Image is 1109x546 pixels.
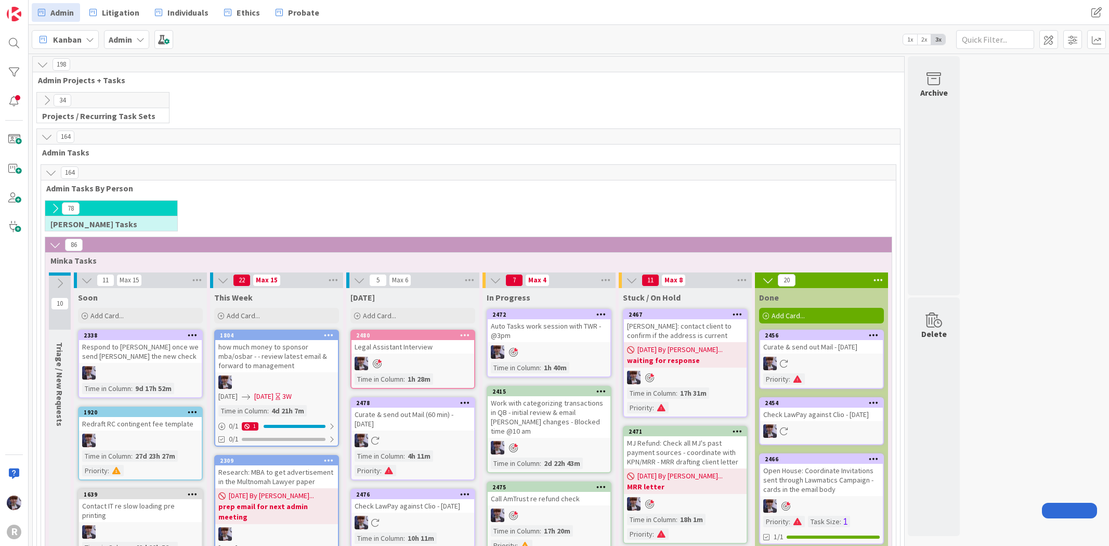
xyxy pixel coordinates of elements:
[763,373,789,385] div: Priority
[840,516,841,527] span: :
[763,357,777,370] img: ML
[488,310,610,342] div: 2472Auto Tasks work session with TWR -@3pm
[133,450,178,462] div: 27d 23h 27m
[759,292,779,303] span: Done
[627,355,743,366] b: waiting for response
[624,497,747,511] div: ML
[627,482,743,492] b: MRR letter
[528,278,546,283] div: Max 4
[760,357,883,370] div: ML
[356,491,474,498] div: 2476
[920,86,948,99] div: Archive
[50,6,74,19] span: Admin
[760,464,883,496] div: Open House: Coordinate Invitations sent through Lawmatics Campaign - cards in the email body
[759,453,884,544] a: 2466Open House: Coordinate Invitations sent through Lawmatics Campaign - cards in the email bodyM...
[363,311,396,320] span: Add Card...
[760,454,883,464] div: 2466
[541,458,583,469] div: 2d 22h 43m
[62,202,80,215] span: 78
[627,497,641,511] img: ML
[51,297,69,310] span: 10
[82,525,96,539] img: ML
[917,34,931,45] span: 2x
[97,274,114,287] span: 11
[763,516,789,527] div: Priority
[215,465,338,488] div: Research: MBA to get advertisement in the Multnomah Lawyer paper
[760,408,883,421] div: Check LawPay against Clio - [DATE]
[149,3,215,22] a: Individuals
[350,330,475,389] a: 2480Legal Assistant InterviewMLTime in Column:1h 28m
[82,450,131,462] div: Time in Column
[351,408,474,431] div: Curate & send out Mail (60 min) - [DATE]
[215,331,338,340] div: 1804
[760,340,883,354] div: Curate & send out Mail - [DATE]
[487,386,611,473] a: 2415Work with categorizing transactions in QB - initial review & email [PERSON_NAME] changes - Bl...
[676,514,677,525] span: :
[677,514,706,525] div: 18h 1m
[218,391,238,402] span: [DATE]
[215,375,338,389] div: ML
[778,274,795,287] span: 20
[623,292,681,303] span: Stuck / On Hold
[351,331,474,354] div: 2480Legal Assistant Interview
[405,532,437,544] div: 10h 11m
[233,274,251,287] span: 22
[79,490,202,522] div: 1639Contact IT re slow loading pre printing
[392,278,408,283] div: Max 6
[32,3,80,22] a: Admin
[79,331,202,363] div: 2338Respond to [PERSON_NAME] once we send [PERSON_NAME] the new check
[53,33,82,46] span: Kanban
[642,274,659,287] span: 11
[676,387,677,399] span: :
[356,399,474,407] div: 2478
[403,532,405,544] span: :
[627,402,653,413] div: Priority
[627,514,676,525] div: Time in Column
[921,328,947,340] div: Delete
[83,3,146,22] a: Litigation
[760,454,883,496] div: 2466Open House: Coordinate Invitations sent through Lawmatics Campaign - cards in the email body
[488,396,610,438] div: Work with categorizing transactions in QB - initial review & email [PERSON_NAME] changes - Blocke...
[491,525,540,537] div: Time in Column
[79,490,202,499] div: 1639
[237,6,260,19] span: Ethics
[82,383,131,394] div: Time in Column
[131,450,133,462] span: :
[7,525,21,539] div: R
[624,310,747,319] div: 2467
[215,420,338,433] div: 0/11
[214,330,339,447] a: 1804how much money to sponsor mba/osbar - - review latest email & forward to managementML[DATE][D...
[42,111,156,121] span: Projects / Recurring Task Sets
[79,408,202,417] div: 1920
[541,362,569,373] div: 1h 40m
[488,387,610,396] div: 2415
[50,255,879,266] span: Minka Tasks
[38,75,891,85] span: Admin Projects + Tasks
[78,407,203,480] a: 1920Redraft RC contingent fee templateMLTime in Column:27d 23h 27mPriority:
[215,456,338,465] div: 2309
[491,345,504,359] img: ML
[624,371,747,384] div: ML
[488,441,610,454] div: ML
[57,131,74,143] span: 164
[351,357,474,370] div: ML
[624,427,747,436] div: 2471
[491,509,504,522] img: ML
[637,471,723,482] span: [DATE] By [PERSON_NAME]...
[403,373,405,385] span: :
[541,525,573,537] div: 17h 20m
[78,292,98,303] span: Soon
[403,450,405,462] span: :
[488,387,610,438] div: 2415Work with categorizing transactions in QB - initial review & email [PERSON_NAME] changes - Bl...
[355,357,368,370] img: ML
[629,311,747,318] div: 2467
[488,310,610,319] div: 2472
[218,3,266,22] a: Ethics
[42,147,887,158] span: Admin Tasks
[7,496,21,510] img: ML
[623,426,748,544] a: 2471MJ Refund: Check all MJ's past payment sources - coordinate with KPN/MRR - MRR drafting clien...
[765,332,883,339] div: 2456
[763,424,777,438] img: ML
[242,422,258,431] div: 1
[218,501,335,522] b: prep email for next admin meeting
